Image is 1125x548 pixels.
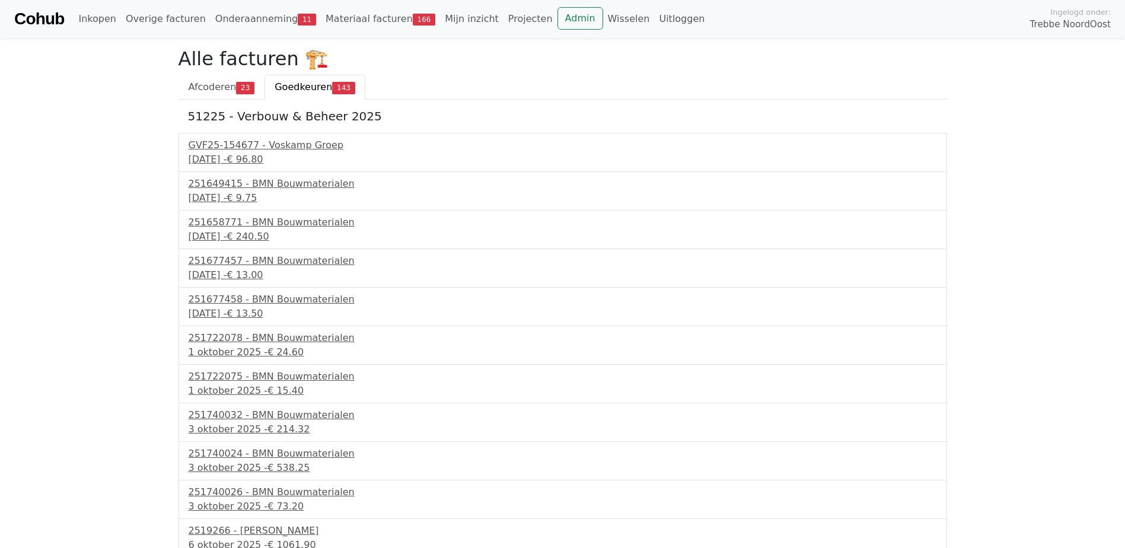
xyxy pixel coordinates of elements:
div: [DATE] - [189,230,937,244]
div: [DATE] - [189,152,937,167]
div: 3 oktober 2025 - [189,422,937,437]
span: 166 [413,14,436,26]
span: € 214.32 [267,423,310,435]
div: 1 oktober 2025 - [189,384,937,398]
a: 251677458 - BMN Bouwmaterialen[DATE] -€ 13.50 [189,292,937,321]
a: Wisselen [603,7,655,31]
span: € 13.00 [227,269,263,281]
span: € 15.40 [267,385,304,396]
span: € 13.50 [227,308,263,319]
div: 251658771 - BMN Bouwmaterialen [189,215,937,230]
span: € 538.25 [267,462,310,473]
div: [DATE] - [189,307,937,321]
span: Goedkeuren [275,81,332,93]
a: 251722075 - BMN Bouwmaterialen1 oktober 2025 -€ 15.40 [189,369,937,398]
div: GVF25-154677 - Voskamp Groep [189,138,937,152]
a: Overige facturen [121,7,211,31]
div: 251649415 - BMN Bouwmaterialen [189,177,937,191]
a: GVF25-154677 - Voskamp Groep[DATE] -€ 96.80 [189,138,937,167]
a: 251677457 - BMN Bouwmaterialen[DATE] -€ 13.00 [189,254,937,282]
div: 251740024 - BMN Bouwmaterialen [189,447,937,461]
a: 251740032 - BMN Bouwmaterialen3 oktober 2025 -€ 214.32 [189,408,937,437]
a: Materiaal facturen166 [321,7,440,31]
div: 251722078 - BMN Bouwmaterialen [189,331,937,345]
a: 251722078 - BMN Bouwmaterialen1 oktober 2025 -€ 24.60 [189,331,937,359]
a: Cohub [14,5,64,33]
a: Inkopen [74,7,120,31]
div: 251740026 - BMN Bouwmaterialen [189,485,937,499]
span: € 24.60 [267,346,304,358]
div: [DATE] - [189,191,937,205]
a: Onderaanneming11 [211,7,321,31]
span: Ingelogd onder: [1050,7,1111,18]
div: [DATE] - [189,268,937,282]
span: 23 [236,82,254,94]
span: € 96.80 [227,154,263,165]
div: 2519266 - [PERSON_NAME] [189,524,937,538]
div: 251677458 - BMN Bouwmaterialen [189,292,937,307]
span: 143 [332,82,355,94]
a: 251658771 - BMN Bouwmaterialen[DATE] -€ 240.50 [189,215,937,244]
div: 251740032 - BMN Bouwmaterialen [189,408,937,422]
a: 251649415 - BMN Bouwmaterialen[DATE] -€ 9.75 [189,177,937,205]
span: € 240.50 [227,231,269,242]
span: € 73.20 [267,501,304,512]
span: Trebbe NoordOost [1030,18,1111,31]
h5: 51225 - Verbouw & Beheer 2025 [188,109,938,123]
span: Afcoderen [189,81,237,93]
a: 251740026 - BMN Bouwmaterialen3 oktober 2025 -€ 73.20 [189,485,937,514]
a: Admin [557,7,603,30]
div: 1 oktober 2025 - [189,345,937,359]
a: Goedkeuren143 [264,75,365,100]
a: Uitloggen [654,7,709,31]
a: Projecten [503,7,557,31]
span: € 9.75 [227,192,257,203]
a: 251740024 - BMN Bouwmaterialen3 oktober 2025 -€ 538.25 [189,447,937,475]
h2: Alle facturen 🏗️ [179,47,947,70]
div: 251677457 - BMN Bouwmaterialen [189,254,937,268]
span: 11 [298,14,316,26]
div: 251722075 - BMN Bouwmaterialen [189,369,937,384]
a: Afcoderen23 [179,75,265,100]
div: 3 oktober 2025 - [189,461,937,475]
div: 3 oktober 2025 - [189,499,937,514]
a: Mijn inzicht [440,7,503,31]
